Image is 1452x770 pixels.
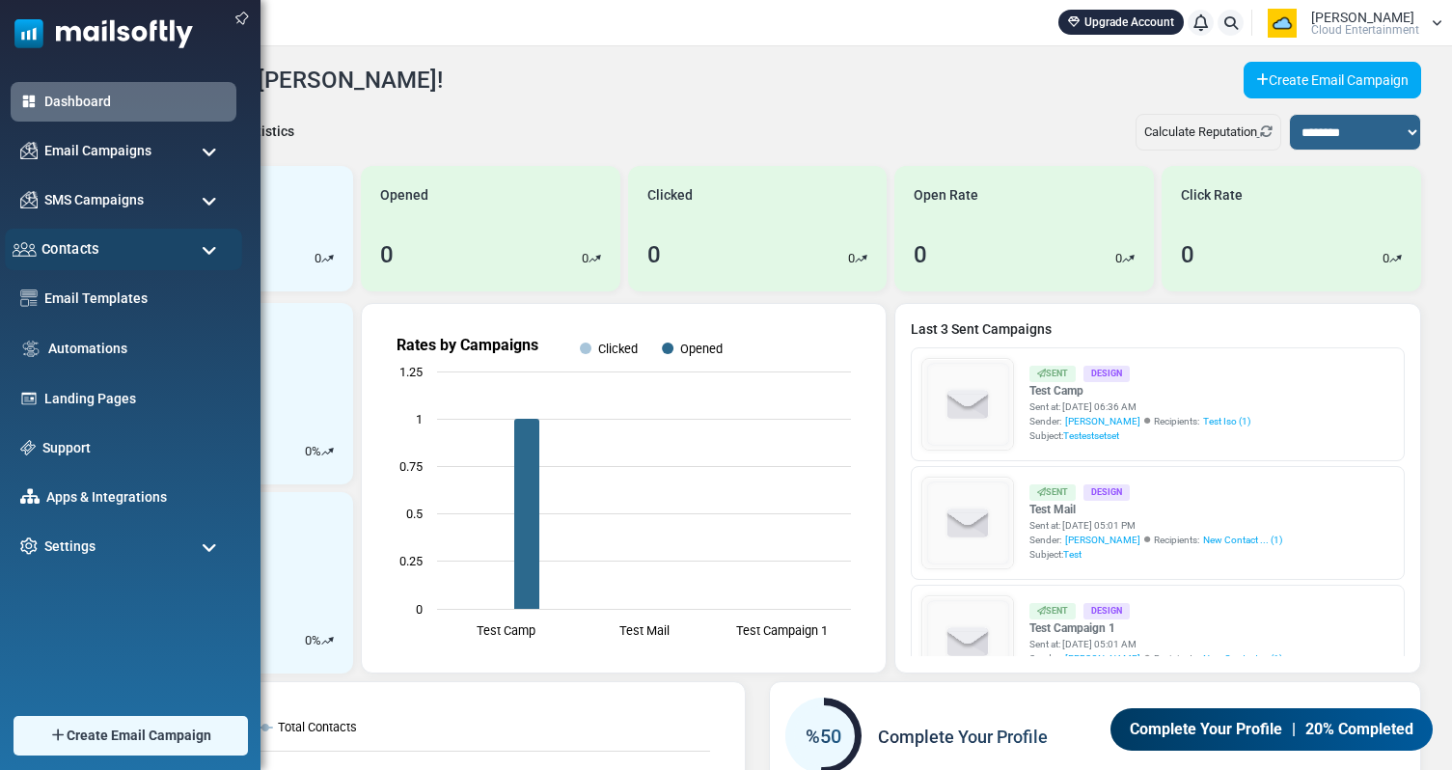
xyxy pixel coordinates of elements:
[1029,637,1282,651] div: Sent at: [DATE] 05:01 AM
[44,92,227,112] a: Dashboard
[923,597,1013,687] img: empty-draft-icon2.svg
[1065,651,1140,666] span: [PERSON_NAME]
[315,249,321,268] p: 0
[1181,237,1194,272] div: 0
[1029,366,1076,382] div: Sent
[477,623,535,638] text: Test Camp
[305,442,334,461] div: %
[1257,124,1273,139] a: Refresh Stats
[1311,11,1414,24] span: [PERSON_NAME]
[618,623,669,638] text: Test Mail
[1115,249,1122,268] p: 0
[680,342,723,356] text: Opened
[42,438,227,458] a: Support
[305,631,334,650] div: %
[305,631,312,650] p: 0
[20,289,38,307] img: email-templates-icon.svg
[44,536,96,557] span: Settings
[914,237,927,272] div: 0
[1136,114,1281,151] div: Calculate Reputation
[399,554,423,568] text: 0.25
[1029,382,1250,399] a: Test Camp
[416,412,423,426] text: 1
[1065,414,1140,428] span: [PERSON_NAME]
[1029,399,1250,414] div: Sent at: [DATE] 06:36 AM
[20,390,38,407] img: landing_pages.svg
[380,237,394,272] div: 0
[647,185,693,206] span: Clicked
[67,726,211,746] span: Create Email Campaign
[1083,366,1130,382] div: Design
[1083,484,1130,501] div: Design
[416,602,423,617] text: 0
[1029,414,1250,428] div: Sender: Recipients:
[1383,249,1389,268] p: 0
[20,537,38,555] img: settings-icon.svg
[923,479,1013,568] img: empty-draft-icon2.svg
[1029,428,1250,443] div: Subject:
[48,339,227,359] a: Automations
[278,720,357,734] text: Total Contacts
[914,185,978,206] span: Open Rate
[44,190,144,210] span: SMS Campaigns
[1083,603,1130,619] div: Design
[1029,651,1282,666] div: Sender: Recipients:
[785,722,862,751] div: %50
[1258,9,1306,38] img: User Logo
[399,459,423,474] text: 0.75
[377,319,870,657] svg: Rates by Campaigns
[20,440,36,455] img: support-icon.svg
[736,623,828,638] text: Test Campaign 1
[1258,9,1442,38] a: User Logo [PERSON_NAME] Cloud Entertainment
[20,93,38,110] img: dashboard-icon-active.svg
[1181,185,1243,206] span: Click Rate
[44,289,227,309] a: Email Templates
[1029,547,1282,562] div: Subject:
[1029,533,1282,547] div: Sender: Recipients:
[1203,533,1282,547] a: New Contact ... (1)
[598,342,638,356] text: Clicked
[46,487,227,508] a: Apps & Integrations
[1029,501,1282,518] a: Test Mail
[1063,549,1082,560] span: Test
[1203,414,1250,428] a: Test Iso (1)
[1029,619,1282,637] a: Test Campaign 1
[406,507,423,521] text: 0.5
[1127,718,1283,742] span: Complete Your Profile
[1244,62,1421,98] a: Create Email Campaign
[1107,708,1436,752] a: Complete Your Profile | 20% Completed
[1029,518,1282,533] div: Sent at: [DATE] 05:01 PM
[20,191,38,208] img: campaigns-icon.png
[397,336,538,354] text: Rates by Campaigns
[305,442,312,461] p: 0
[923,360,1013,450] img: empty-draft-icon2.svg
[1063,430,1119,441] span: Testestsetset
[1029,484,1076,501] div: Sent
[1065,533,1140,547] span: [PERSON_NAME]
[1306,718,1416,742] span: 20% Completed
[1203,651,1282,666] a: New Contact ... (1)
[1058,10,1184,35] a: Upgrade Account
[399,365,423,379] text: 1.25
[380,185,428,206] span: Opened
[44,141,151,161] span: Email Campaigns
[13,242,37,257] img: contacts-icon.svg
[647,237,661,272] div: 0
[1292,718,1296,742] span: |
[1311,24,1419,36] span: Cloud Entertainment
[582,249,589,268] p: 0
[1029,603,1076,619] div: Sent
[20,338,41,360] img: workflow.svg
[94,67,443,95] h4: Welcome back, [PERSON_NAME]!
[20,142,38,159] img: campaigns-icon.png
[848,249,855,268] p: 0
[44,389,227,409] a: Landing Pages
[41,238,99,260] span: Contacts
[911,319,1405,340] a: Last 3 Sent Campaigns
